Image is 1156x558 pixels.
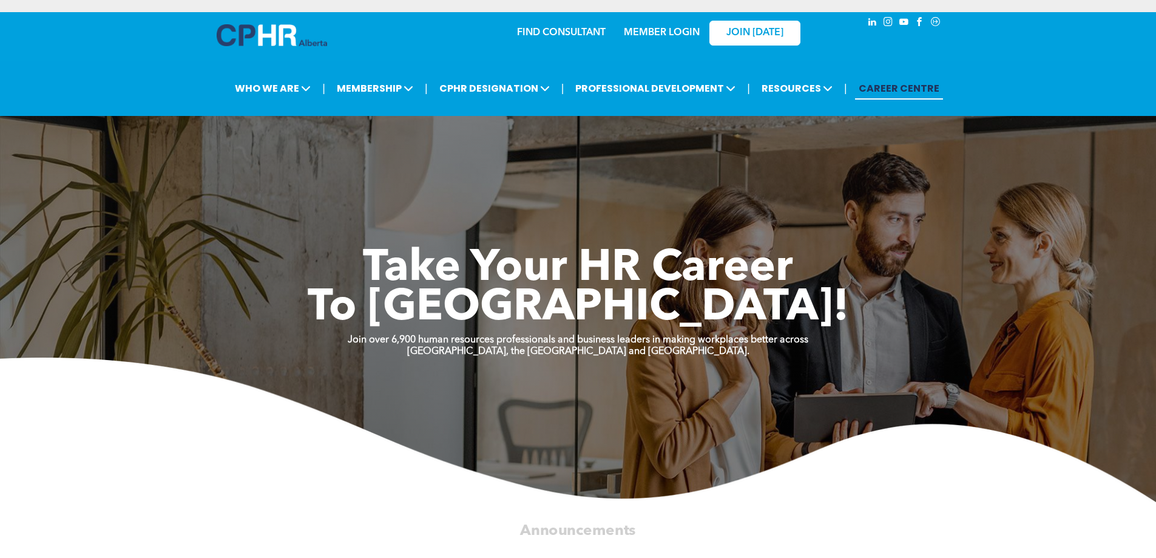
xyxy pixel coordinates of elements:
a: Social network [929,15,942,32]
span: Take Your HR Career [363,247,793,291]
a: MEMBER LOGIN [624,28,700,38]
span: MEMBERSHIP [333,77,417,100]
span: RESOURCES [758,77,836,100]
span: To [GEOGRAPHIC_DATA]! [308,287,849,330]
li: | [322,76,325,101]
strong: [GEOGRAPHIC_DATA], the [GEOGRAPHIC_DATA] and [GEOGRAPHIC_DATA]. [407,347,749,356]
span: JOIN [DATE] [726,27,783,39]
a: facebook [913,15,927,32]
li: | [425,76,428,101]
a: JOIN [DATE] [709,21,800,46]
a: instagram [882,15,895,32]
span: CPHR DESIGNATION [436,77,553,100]
li: | [747,76,750,101]
a: CAREER CENTRE [855,77,943,100]
span: Announcements [520,523,636,538]
strong: Join over 6,900 human resources professionals and business leaders in making workplaces better ac... [348,335,808,345]
li: | [844,76,847,101]
li: | [561,76,564,101]
span: PROFESSIONAL DEVELOPMENT [572,77,739,100]
a: FIND CONSULTANT [517,28,606,38]
img: A blue and white logo for cp alberta [217,24,327,46]
a: linkedin [866,15,879,32]
span: WHO WE ARE [231,77,314,100]
a: youtube [897,15,911,32]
